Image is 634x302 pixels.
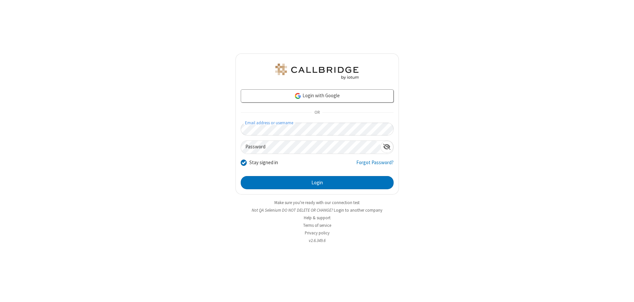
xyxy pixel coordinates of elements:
img: QA Selenium DO NOT DELETE OR CHANGE [274,64,360,79]
input: Password [241,141,380,154]
a: Help & support [304,215,331,221]
a: Make sure you're ready with our connection test [274,200,360,205]
label: Stay signed in [249,159,278,166]
input: Email address or username [241,123,394,136]
button: Login [241,176,394,189]
a: Login with Google [241,89,394,103]
img: google-icon.png [294,92,301,100]
li: v2.6.349.6 [235,237,399,244]
div: Show password [380,141,393,153]
li: Not QA Selenium DO NOT DELETE OR CHANGE? [235,207,399,213]
a: Terms of service [303,223,331,228]
a: Privacy policy [305,230,330,236]
button: Login to another company [334,207,382,213]
a: Forgot Password? [356,159,394,171]
span: OR [312,108,322,117]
